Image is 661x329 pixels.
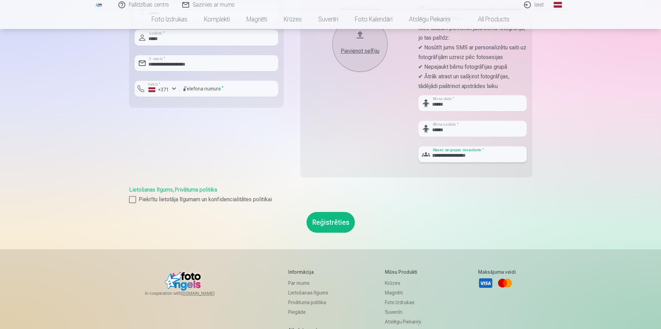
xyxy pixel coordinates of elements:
a: Piegāde [288,307,328,317]
a: Lietošanas līgums [129,186,173,193]
h5: Mūsu produkti [385,269,421,275]
div: +371 [148,86,169,93]
span: In cooperation with [145,291,231,296]
button: Valsts*+371 [135,81,179,97]
a: [DOMAIN_NAME] [181,291,231,296]
p: ✔ Ātrāk atrast un sašķirot fotogrāfijas, tādējādi paātrinot apstrādes laiku [418,72,527,91]
a: Foto izdrukas [385,298,421,307]
label: Valsts [146,82,163,87]
a: Magnēti [238,10,275,29]
p: ✔ Nepajaukt bērnu fotogrāfijas grupā [418,62,527,72]
a: Privātuma politika [288,298,328,307]
div: Pievienot selfiju [339,47,381,55]
a: Foto izdrukas [143,10,196,29]
h5: Informācija [288,269,328,275]
p: Mēs lūdzam pievienot jūsu bērna fotogrāfiju, jo tas palīdz: [418,23,527,43]
a: Lietošanas līgums [288,288,328,298]
a: Atslēgu piekariņi [401,10,459,29]
a: Krūzes [275,10,310,29]
p: ✔ Nosūtīt jums SMS ar personalizētu saiti uz fotogrāfijām uzreiz pēc fotosesijas [418,43,527,62]
label: Piekrītu lietotāja līgumam un konfidencialitātes politikai [129,195,532,204]
a: Privātuma politika [175,186,217,193]
a: Krūzes [385,278,421,288]
button: Pievienot selfiju [332,17,388,72]
div: , [129,186,532,204]
a: Suvenīri [310,10,347,29]
a: Magnēti [385,288,421,298]
a: Mastercard [497,275,513,291]
a: Komplekti [196,10,238,29]
a: All products [459,10,518,29]
a: Suvenīri [385,307,421,317]
a: Par mums [288,278,328,288]
a: Visa [478,275,493,291]
img: /fa1 [95,3,103,7]
button: Reģistrēties [307,212,355,233]
h5: Maksājuma veidi [478,269,516,275]
a: Atslēgu piekariņi [385,317,421,327]
a: Foto kalendāri [347,10,401,29]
